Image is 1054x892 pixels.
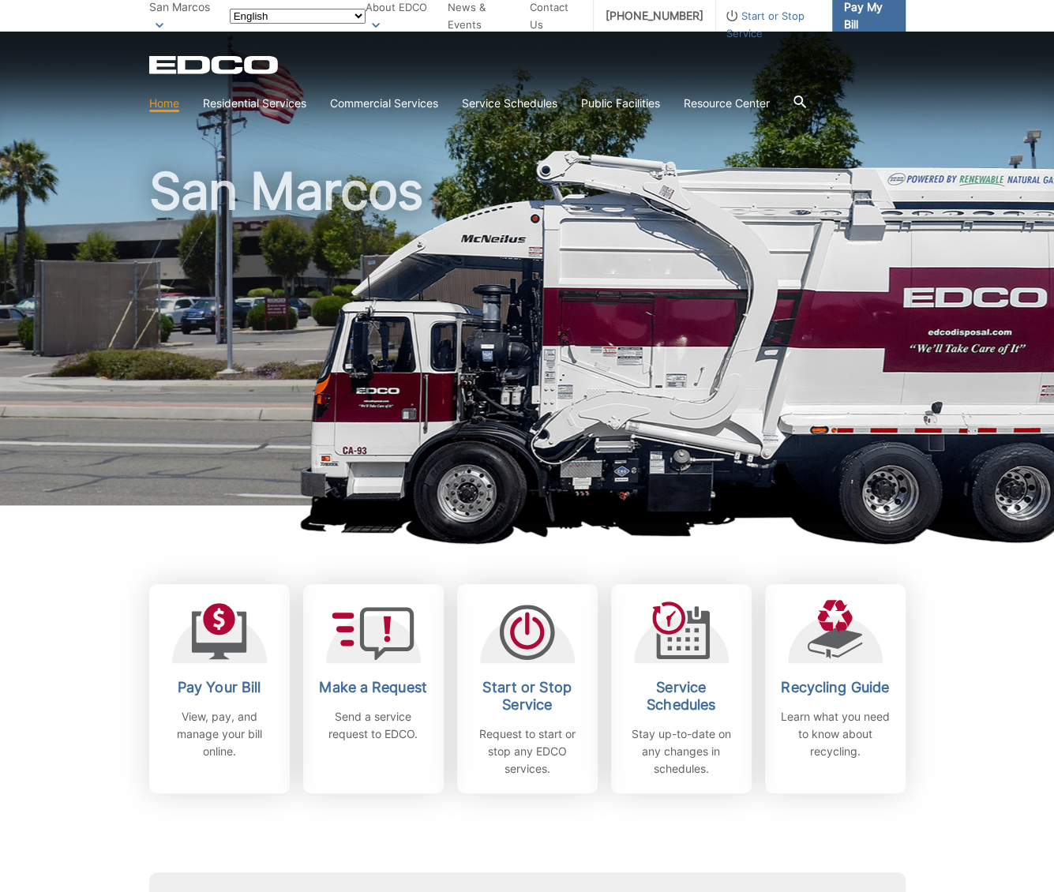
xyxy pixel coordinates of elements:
[149,95,179,112] a: Home
[315,708,432,743] p: Send a service request to EDCO.
[462,95,557,112] a: Service Schedules
[684,95,770,112] a: Resource Center
[611,584,752,793] a: Service Schedules Stay up-to-date on any changes in schedules.
[469,725,586,778] p: Request to start or stop any EDCO services.
[777,679,894,696] h2: Recycling Guide
[161,679,278,696] h2: Pay Your Bill
[149,55,280,74] a: EDCD logo. Return to the homepage.
[330,95,438,112] a: Commercial Services
[469,679,586,714] h2: Start or Stop Service
[303,584,444,793] a: Make a Request Send a service request to EDCO.
[777,708,894,760] p: Learn what you need to know about recycling.
[161,708,278,760] p: View, pay, and manage your bill online.
[149,166,906,512] h1: San Marcos
[623,725,740,778] p: Stay up-to-date on any changes in schedules.
[203,95,306,112] a: Residential Services
[230,9,366,24] select: Select a language
[149,584,290,793] a: Pay Your Bill View, pay, and manage your bill online.
[765,584,906,793] a: Recycling Guide Learn what you need to know about recycling.
[315,679,432,696] h2: Make a Request
[581,95,660,112] a: Public Facilities
[623,679,740,714] h2: Service Schedules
